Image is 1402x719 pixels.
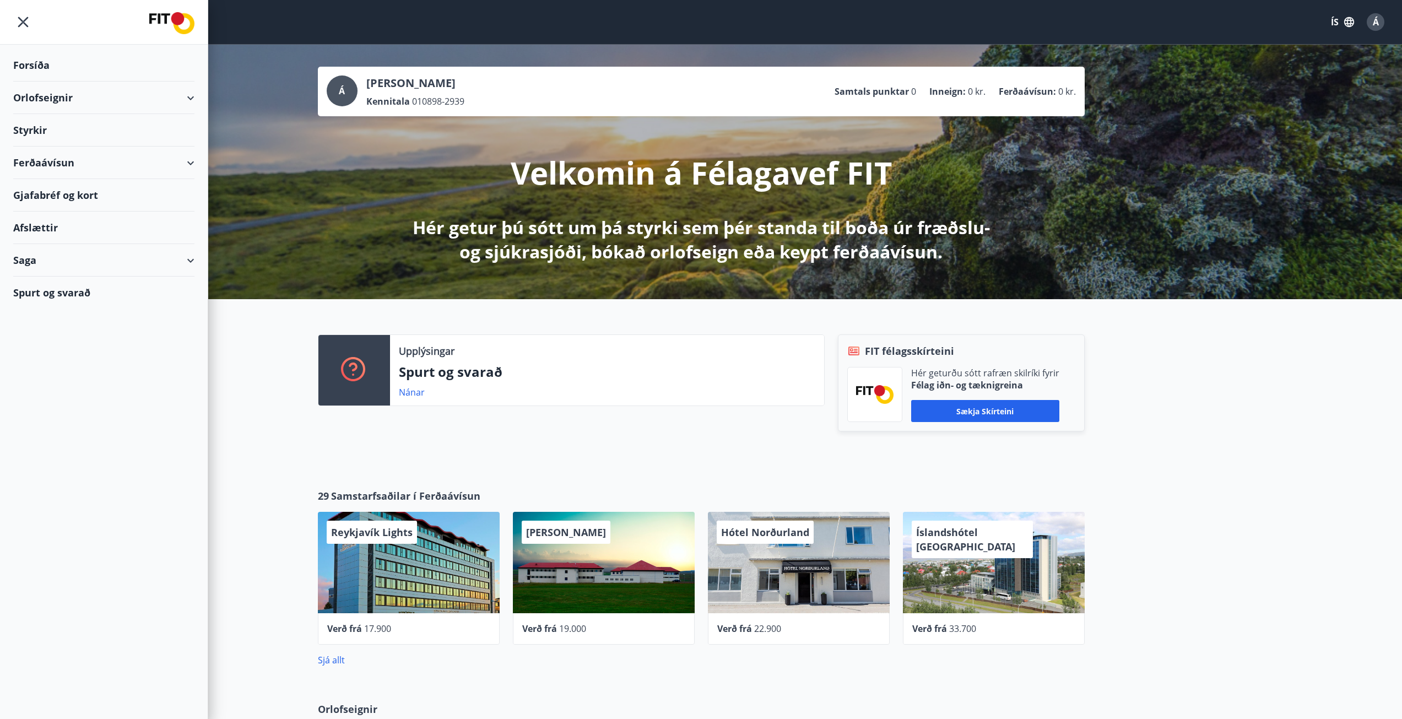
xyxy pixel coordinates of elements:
[399,363,815,381] p: Spurt og svarað
[410,215,992,264] p: Hér getur þú sótt um þá styrki sem þér standa til boða úr fræðslu- og sjúkrasjóði, bókað orlofsei...
[721,526,809,539] span: Hótel Norðurland
[13,49,194,82] div: Forsíða
[331,526,413,539] span: Reykjavík Lights
[339,85,345,97] span: Á
[1373,16,1379,28] span: Á
[559,623,586,635] span: 19.000
[522,623,557,635] span: Verð frá
[968,85,986,98] span: 0 kr.
[366,75,464,91] p: [PERSON_NAME]
[318,654,345,666] a: Sjá allt
[929,85,966,98] p: Inneign :
[856,385,894,403] img: FPQVkF9lTnNbbaRSFyT17YYeljoOGk5m51IhT0bO.png
[318,702,377,716] span: Orlofseignir
[865,344,954,358] span: FIT félagsskírteini
[1058,85,1076,98] span: 0 kr.
[149,12,194,34] img: union_logo
[13,82,194,114] div: Orlofseignir
[912,623,947,635] span: Verð frá
[754,623,781,635] span: 22.900
[911,379,1059,391] p: Félag iðn- og tæknigreina
[835,85,909,98] p: Samtals punktar
[412,95,464,107] span: 010898-2939
[13,244,194,277] div: Saga
[364,623,391,635] span: 17.900
[13,212,194,244] div: Afslættir
[331,489,480,503] span: Samstarfsaðilar í Ferðaávísun
[999,85,1056,98] p: Ferðaávísun :
[916,526,1015,553] span: Íslandshótel [GEOGRAPHIC_DATA]
[13,12,33,32] button: menu
[911,85,916,98] span: 0
[13,277,194,309] div: Spurt og svarað
[366,95,410,107] p: Kennitala
[1362,9,1389,35] button: Á
[911,367,1059,379] p: Hér geturðu sótt rafræn skilríki fyrir
[13,114,194,147] div: Styrkir
[13,147,194,179] div: Ferðaávísun
[327,623,362,635] span: Verð frá
[399,386,425,398] a: Nánar
[526,526,606,539] span: [PERSON_NAME]
[399,344,454,358] p: Upplýsingar
[1325,12,1360,32] button: ÍS
[717,623,752,635] span: Verð frá
[13,179,194,212] div: Gjafabréf og kort
[949,623,976,635] span: 33.700
[911,400,1059,422] button: Sækja skírteini
[511,152,892,193] p: Velkomin á Félagavef FIT
[318,489,329,503] span: 29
